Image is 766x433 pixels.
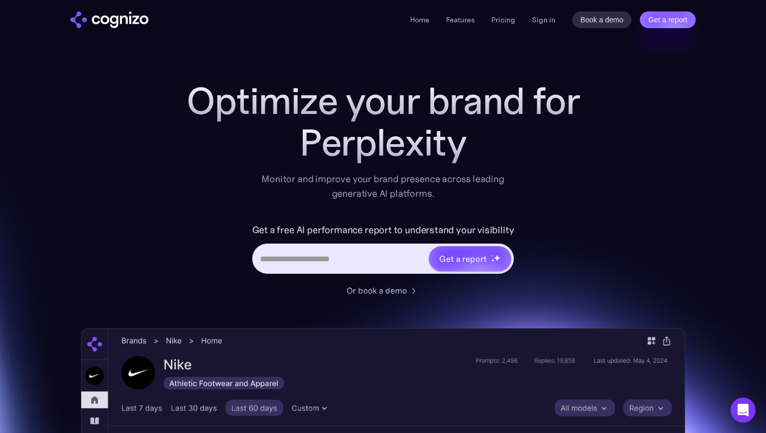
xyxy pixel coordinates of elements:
[175,80,591,122] h1: Optimize your brand for
[439,252,486,265] div: Get a report
[175,122,591,163] div: Perplexity
[532,14,555,26] a: Sign in
[491,259,495,262] img: star
[70,11,149,28] img: cognizo logo
[252,222,514,238] label: Get a free AI performance report to understand your visibility
[70,11,149,28] a: home
[640,11,696,28] a: Get a report
[347,284,407,297] div: Or book a demo
[410,15,429,24] a: Home
[491,255,492,257] img: star
[255,172,511,201] div: Monitor and improve your brand presence across leading generative AI platforms.
[347,284,419,297] a: Or book a demo
[428,245,512,272] a: Get a reportstarstarstar
[731,398,756,423] div: Open Intercom Messenger
[252,222,514,279] form: Hero URL Input Form
[493,254,500,261] img: star
[446,15,475,24] a: Features
[491,15,515,24] a: Pricing
[572,11,632,28] a: Book a demo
